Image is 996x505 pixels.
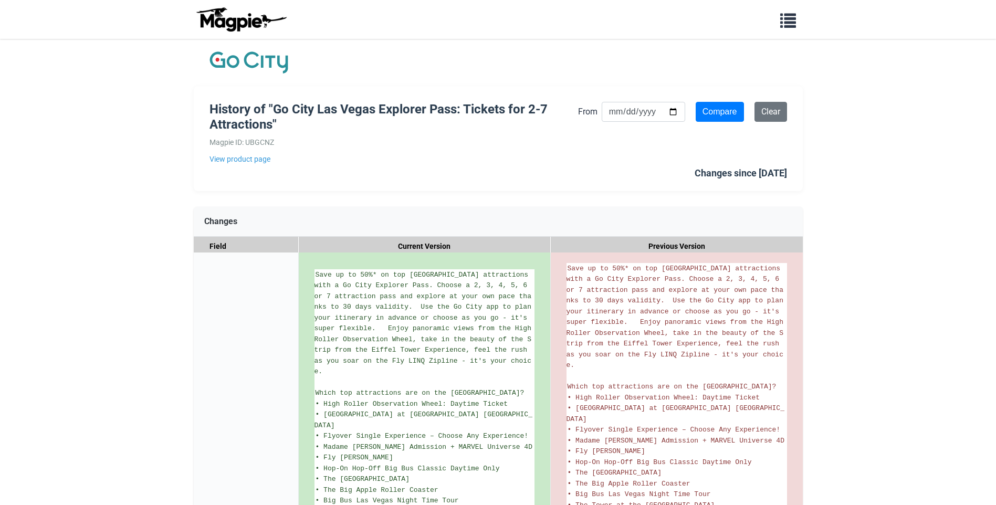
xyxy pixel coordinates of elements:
[209,136,578,148] div: Magpie ID: UBGCNZ
[316,454,393,461] span: • Fly [PERSON_NAME]
[567,404,784,423] span: • [GEOGRAPHIC_DATA] at [GEOGRAPHIC_DATA] [GEOGRAPHIC_DATA]
[754,102,787,122] a: Clear
[568,383,777,391] span: Which top attractions are on the [GEOGRAPHIC_DATA]?
[209,102,578,132] h1: History of "Go City Las Vegas Explorer Pass: Tickets for 2-7 Attractions"
[314,411,532,429] span: • [GEOGRAPHIC_DATA] at [GEOGRAPHIC_DATA] [GEOGRAPHIC_DATA]
[568,447,645,455] span: • Fly [PERSON_NAME]
[551,237,803,256] div: Previous Version
[316,475,410,483] span: • The [GEOGRAPHIC_DATA]
[578,105,597,119] label: From
[194,237,299,256] div: Field
[194,7,288,32] img: logo-ab69f6fb50320c5b225c76a69d11143b.png
[695,166,787,181] div: Changes since [DATE]
[316,465,500,472] span: • Hop-On Hop-Off Big Bus Classic Daytime Only
[568,480,690,488] span: • The Big Apple Roller Coaster
[568,394,760,402] span: • High Roller Observation Wheel: Daytime Ticket
[209,49,288,76] img: Company Logo
[568,437,784,445] span: • Madame [PERSON_NAME] Admission + MARVEL Universe 4D
[568,458,752,466] span: • Hop-On Hop-Off Big Bus Classic Daytime Only
[316,389,525,397] span: Which top attractions are on the [GEOGRAPHIC_DATA]?
[567,265,788,370] span: Save up to 50%* on top [GEOGRAPHIC_DATA] attractions with a Go City Explorer Pass. Choose a 2, 3,...
[194,207,803,237] div: Changes
[568,426,781,434] span: • Flyover Single Experience – Choose Any Experience!
[314,271,536,376] span: Save up to 50%* on top [GEOGRAPHIC_DATA] attractions with a Go City Explorer Pass. Choose a 2, 3,...
[696,102,744,122] input: Compare
[209,153,578,165] a: View product page
[316,486,438,494] span: • The Big Apple Roller Coaster
[316,443,532,451] span: • Madame [PERSON_NAME] Admission + MARVEL Universe 4D
[316,400,508,408] span: • High Roller Observation Wheel: Daytime Ticket
[568,490,711,498] span: • Big Bus Las Vegas Night Time Tour
[568,469,662,477] span: • The [GEOGRAPHIC_DATA]
[316,497,459,504] span: • Big Bus Las Vegas Night Time Tour
[299,237,551,256] div: Current Version
[316,432,529,440] span: • Flyover Single Experience – Choose Any Experience!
